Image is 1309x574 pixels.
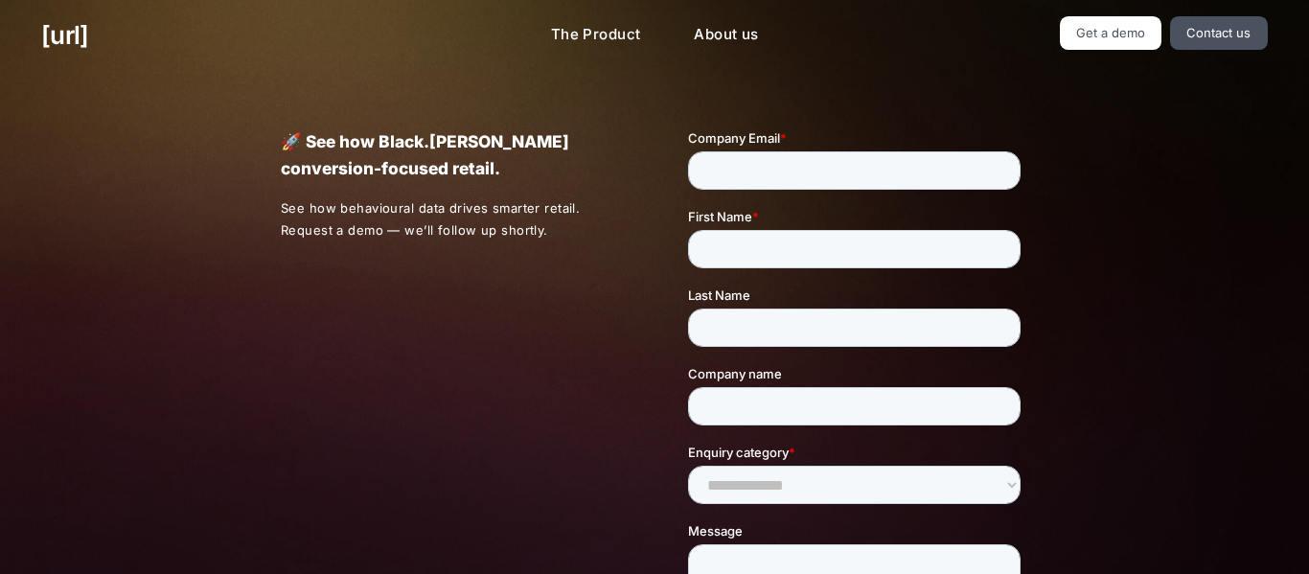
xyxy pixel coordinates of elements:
a: [URL] [41,16,88,54]
a: Get a demo [1060,16,1162,50]
a: About us [678,16,773,54]
p: 🚀 See how Black.[PERSON_NAME] conversion-focused retail. [281,128,621,182]
a: The Product [536,16,656,54]
p: See how behavioural data drives smarter retail. Request a demo — we’ll follow up shortly. [281,197,622,241]
a: Contact us [1170,16,1268,50]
